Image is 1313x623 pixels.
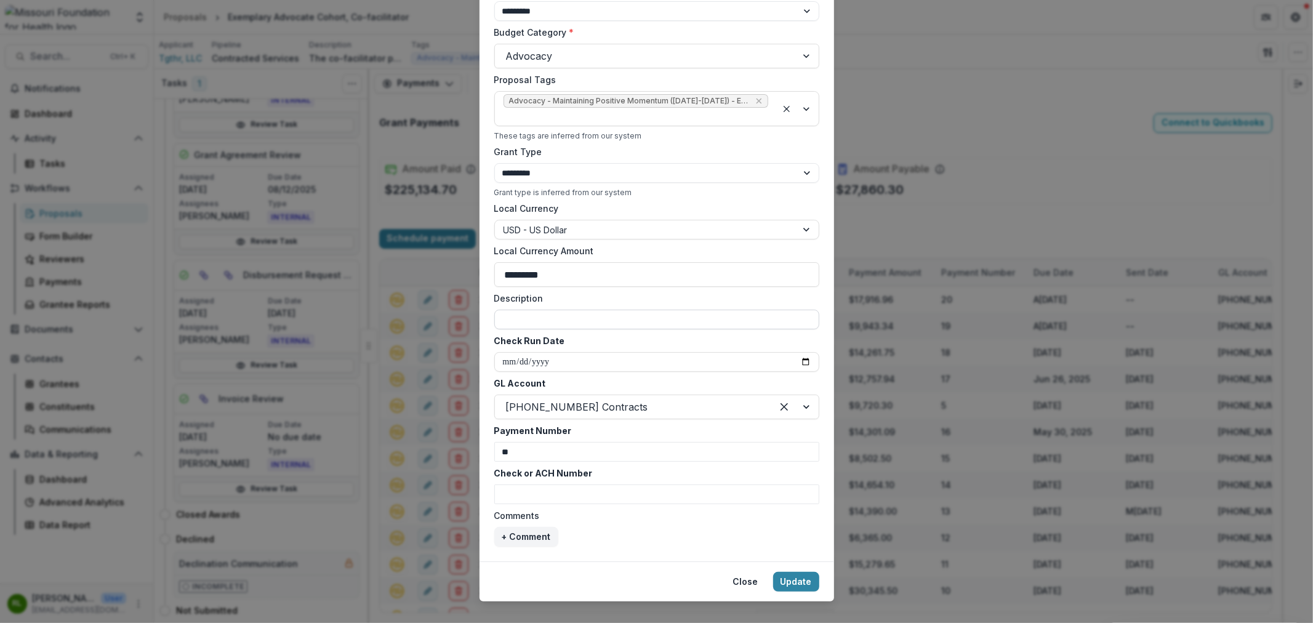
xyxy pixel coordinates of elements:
[494,26,812,39] label: Budget Category
[779,102,794,116] div: Clear selected options
[494,424,812,437] label: Payment Number
[494,509,812,522] label: Comments
[726,572,766,592] button: Close
[754,95,764,107] div: Remove Advocacy - Maintaining Positive Momentum (2023-2024) - Exemplary Advocate Cohort (2023-2024)
[494,145,812,158] label: Grant Type
[494,131,819,140] div: These tags are inferred from our system
[494,377,812,390] label: GL Account
[494,527,558,547] button: + Comment
[494,467,812,480] label: Check or ACH Number
[494,202,559,215] label: Local Currency
[494,244,812,257] label: Local Currency Amount
[494,73,812,86] label: Proposal Tags
[774,397,794,417] div: Clear selected options
[494,334,812,347] label: Check Run Date
[773,572,819,592] button: Update
[494,292,812,305] label: Description
[494,188,819,197] div: Grant type is inferred from our system
[509,97,750,105] span: Advocacy - Maintaining Positive Momentum ([DATE]-[DATE]) - Exemplary Advocate Cohort ([DATE]-[DATE])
